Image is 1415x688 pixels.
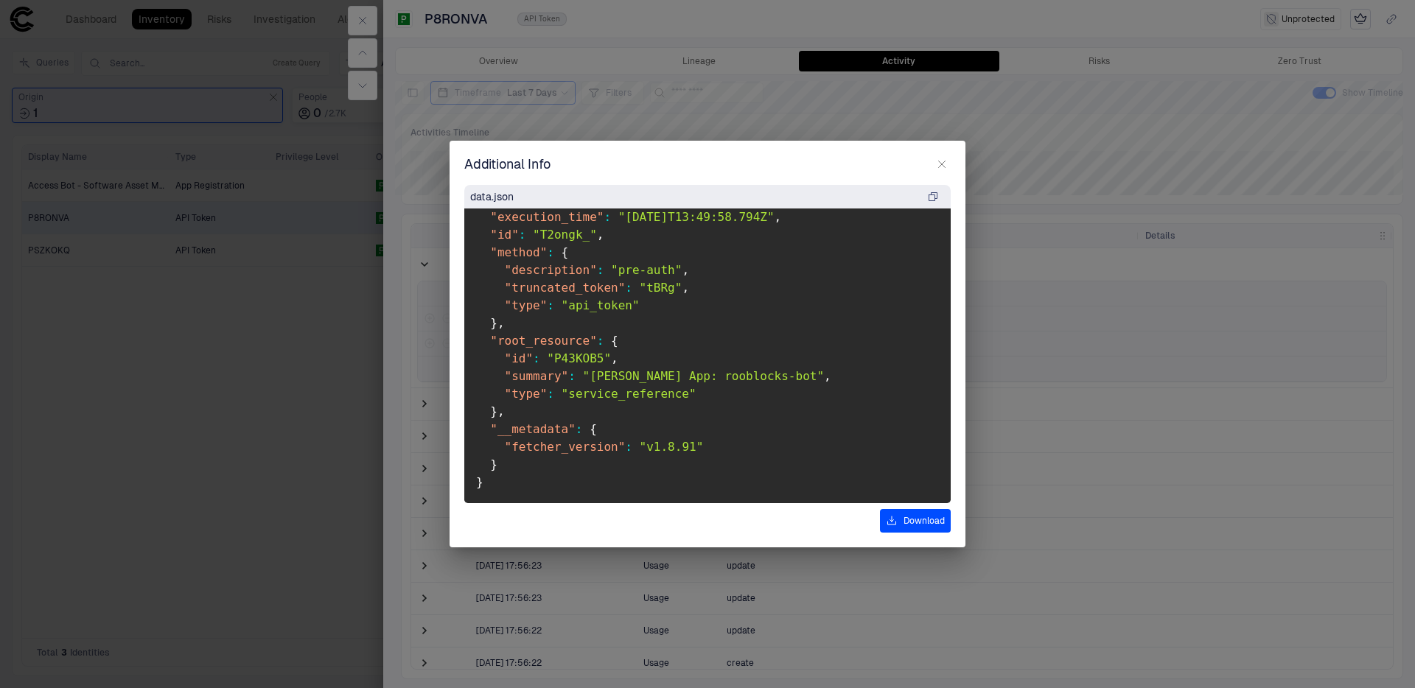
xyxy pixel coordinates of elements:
span: } [490,316,497,330]
span: "root_resource" [490,334,597,348]
span: data.json [470,190,514,203]
span: { [611,334,618,348]
span: "fetcher_version" [505,440,626,454]
span: : [597,263,604,277]
span: } [490,457,497,471]
span: : [625,440,632,454]
span: : [597,334,604,348]
span: : [547,245,554,259]
span: "[DATE]T13:49:58.794Z" [618,210,775,224]
span: "method" [490,245,547,259]
span: , [497,404,505,418]
span: : [604,210,611,224]
span: "execution_time" [490,210,604,224]
span: } [476,475,483,489]
span: : [533,351,540,365]
span: : [576,422,583,436]
span: "__metadata" [490,422,576,436]
span: "id" [490,228,519,242]
span: "[PERSON_NAME] App: rooblocks-bot" [583,369,825,383]
span: "tBRg" [640,281,682,295]
span: "type" [505,298,548,312]
span: : [625,281,632,295]
span: , [824,369,831,383]
span: { [590,422,597,436]
button: Download [880,509,951,533]
span: "P43KOB5" [547,351,611,365]
span: "T2ongk_" [533,228,597,242]
span: "id" [505,351,534,365]
span: "summary" [505,369,569,383]
span: } [490,404,497,418]
span: "type" [505,387,548,401]
span: "description" [505,263,597,277]
span: : [547,298,554,312]
span: , [497,316,505,330]
span: Additional Info [464,155,551,173]
span: , [597,228,604,242]
span: : [547,387,554,401]
span: , [682,263,689,277]
span: "api_token" [562,298,640,312]
span: { [562,245,569,259]
span: , [775,210,782,224]
span: : [519,228,526,242]
span: "truncated_token" [505,281,626,295]
span: : [568,369,576,383]
span: "pre-auth" [611,263,682,277]
span: "service_reference" [562,387,696,401]
span: "v1.8.91" [640,440,704,454]
span: , [611,351,618,365]
span: , [682,281,689,295]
